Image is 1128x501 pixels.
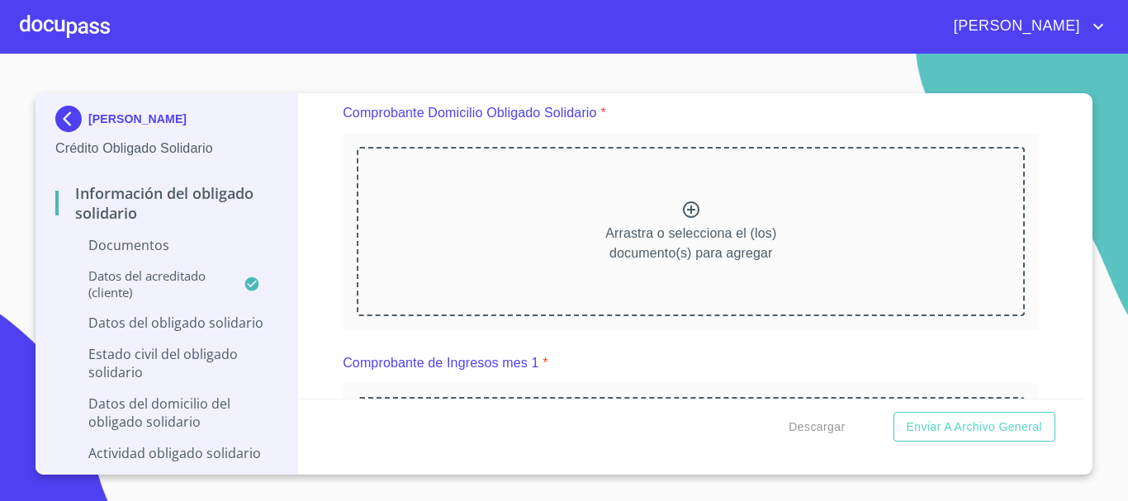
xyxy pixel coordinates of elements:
span: Enviar a Archivo General [907,417,1042,437]
p: Datos del Domicilio del Obligado Solidario [55,395,277,431]
p: Arrastra o selecciona el (los) documento(s) para agregar [605,224,776,263]
p: Actividad obligado solidario [55,444,277,462]
span: [PERSON_NAME] [941,13,1088,40]
p: Información del Obligado Solidario [55,183,277,223]
p: [PERSON_NAME] [88,112,187,125]
button: Enviar a Archivo General [893,412,1055,442]
button: Descargar [782,412,851,442]
p: Crédito Obligado Solidario [55,139,277,158]
p: Estado civil del obligado solidario [55,345,277,381]
button: account of current user [941,13,1108,40]
p: Documentos [55,236,277,254]
span: Descargar [789,417,845,437]
p: Comprobante de Ingresos mes 1 [343,353,538,373]
p: Datos del acreditado (cliente) [55,267,244,300]
img: Docupass spot blue [55,106,88,132]
p: Datos del obligado solidario [55,314,277,332]
div: [PERSON_NAME] [55,106,277,139]
p: Comprobante Domicilio Obligado Solidario [343,103,597,123]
